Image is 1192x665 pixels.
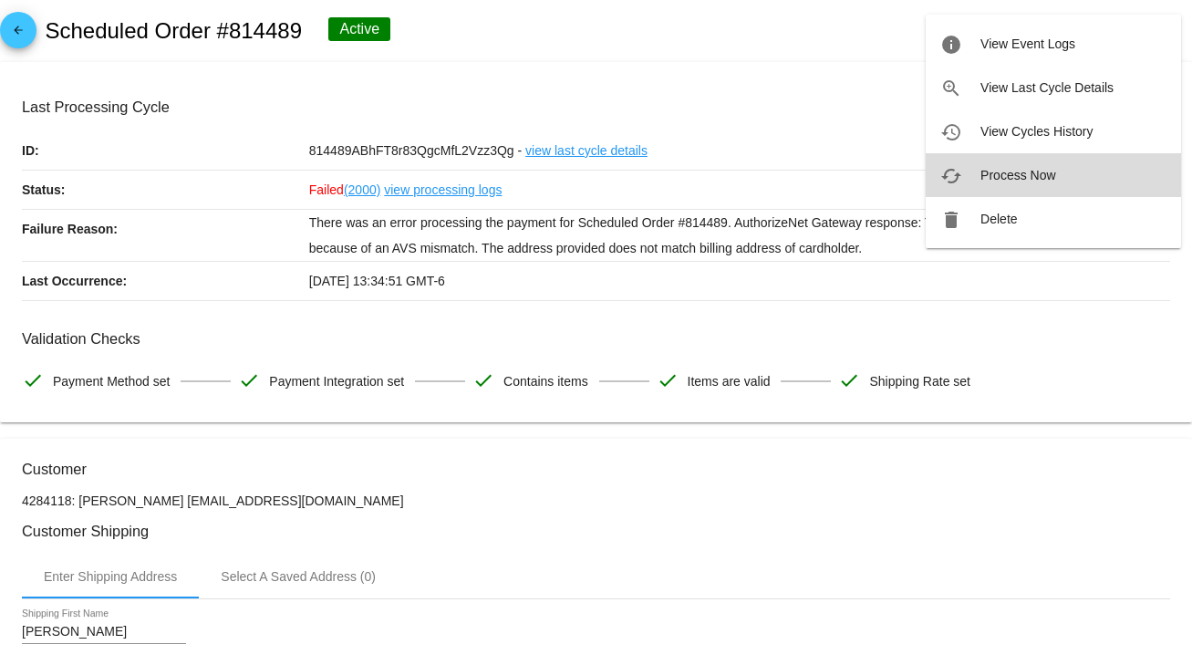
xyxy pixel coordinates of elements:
[940,121,962,143] mat-icon: history
[980,212,1017,226] span: Delete
[980,36,1075,51] span: View Event Logs
[980,80,1114,95] span: View Last Cycle Details
[940,34,962,56] mat-icon: info
[940,209,962,231] mat-icon: delete
[940,165,962,187] mat-icon: cached
[980,124,1093,139] span: View Cycles History
[940,78,962,99] mat-icon: zoom_in
[980,168,1055,182] span: Process Now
